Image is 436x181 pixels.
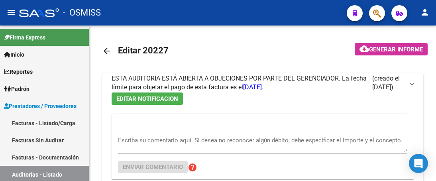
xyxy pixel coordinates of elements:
mat-icon: arrow_back [102,46,112,56]
span: Enviar comentario [123,163,183,171]
span: - OSMISS [63,4,101,22]
mat-icon: menu [6,8,16,17]
span: EDITAR NOTIFICACION [116,95,178,102]
span: ESTA AUDITORÍA ESTÁ ABIERTA A OBJECIONES POR PARTE DEL GERENCIADOR. La fecha límite para objetar ... [112,75,367,91]
span: Reportes [4,67,33,76]
span: Firma Express [4,33,45,42]
mat-icon: help [188,163,197,172]
mat-icon: person [420,8,430,17]
span: [DATE]. [243,83,263,91]
span: Prestadores / Proveedores [4,102,77,110]
span: Generar informe [369,46,423,53]
span: (creado el [DATE]) [372,74,404,92]
button: Generar informe [355,43,428,55]
mat-expansion-panel-header: ESTA AUDITORÍA ESTÁ ABIERTA A OBJECIONES POR PARTE DEL GERENCIADOR. La fecha límite para objetar ... [102,73,423,92]
span: Padrón [4,85,29,93]
span: Inicio [4,50,24,59]
button: Enviar comentario [118,161,188,173]
span: Editar 20227 [118,45,169,55]
mat-icon: cloud_download [359,44,369,53]
div: Open Intercom Messenger [409,154,428,173]
button: EDITAR NOTIFICACION [112,92,183,105]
